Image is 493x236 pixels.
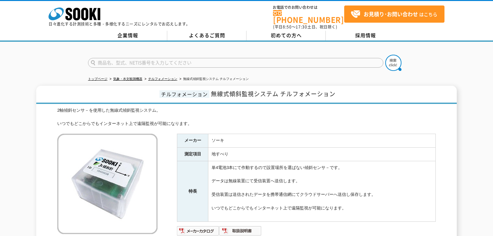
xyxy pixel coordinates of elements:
a: メーカーカタログ [177,230,219,235]
span: チルフォメーション [159,90,209,98]
td: 地すべり [208,148,436,161]
span: (平日 ～ 土日、祝日除く) [273,24,337,30]
img: 無線式傾斜監視システム チルフォメーション [57,134,158,234]
a: 初めての方へ [246,31,326,40]
a: 気象・水文観測機器 [113,77,142,81]
a: 企業情報 [88,31,167,40]
img: メーカーカタログ [177,226,219,236]
div: 2軸傾斜センサ－を使用した無線式傾斜監視システム。 いつでもどこからでもインターネット上で遠隔監視が可能になります。 [57,107,436,127]
span: 17:30 [296,24,307,30]
input: 商品名、型式、NETIS番号を入力してください [88,58,383,68]
a: [PHONE_NUMBER] [273,10,344,23]
a: お見積り･お問い合わせはこちら [344,6,444,23]
p: 日々進化する計測技術と多種・多様化するニーズにレンタルでお応えします。 [49,22,190,26]
a: 取扱説明書 [219,230,262,235]
a: よくあるご質問 [167,31,246,40]
a: 採用情報 [326,31,405,40]
td: ソーキ [208,134,436,148]
span: 無線式傾斜監視システム チルフォメーション [211,89,335,98]
img: 取扱説明書 [219,226,262,236]
th: 測定項目 [177,148,208,161]
a: チルフォメーション [148,77,177,81]
img: btn_search.png [385,55,401,71]
span: お電話でのお問い合わせは [273,6,344,9]
td: 単4電池3本にて作動するので設置場所を選ばない傾斜センサ－です。 データは無線装置にて受信装置へ送信します。 受信装置は送信されたデータを携帯通信網にてクラウドサーバーへ送信し保存します。 いつ... [208,161,436,221]
th: 特長 [177,161,208,221]
li: 無線式傾斜監視システム チルフォメーション [178,76,249,83]
span: はこちら [351,9,437,19]
span: 初めての方へ [271,32,302,39]
a: トップページ [88,77,107,81]
span: 8:50 [283,24,292,30]
strong: お見積り･お問い合わせ [364,10,418,18]
th: メーカー [177,134,208,148]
